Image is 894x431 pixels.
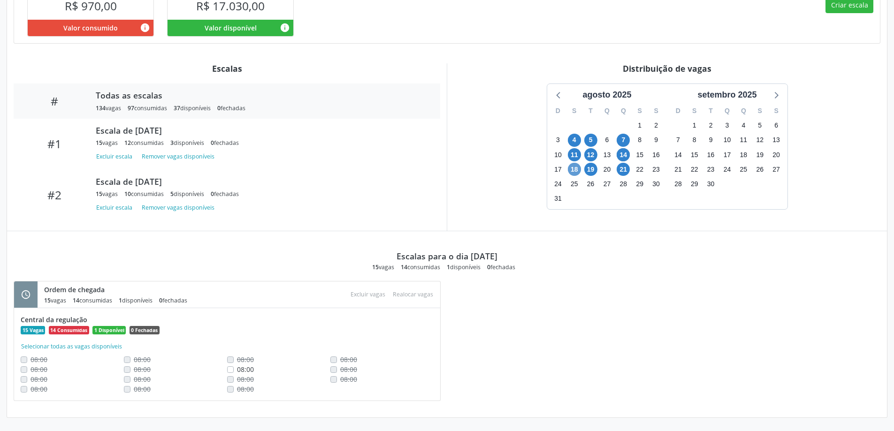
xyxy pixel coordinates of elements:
span: quarta-feira, 24 de setembro de 2025 [720,163,734,176]
div: consumidas [128,104,167,112]
div: Q [615,104,632,118]
div: consumidas [73,296,112,304]
span: 14 [401,263,407,271]
span: segunda-feira, 1 de setembro de 2025 [688,119,701,132]
span: 0 [487,263,490,271]
span: 14 [73,296,79,304]
div: agosto 2025 [579,89,635,101]
span: segunda-feira, 15 de setembro de 2025 [688,148,701,161]
div: consumidas [124,190,164,198]
div: S [632,104,648,118]
span: 1 Disponível [92,326,126,334]
span: 0 [211,139,214,147]
span: terça-feira, 2 de setembro de 2025 [704,119,718,132]
span: 15 [96,190,102,198]
div: vagas [96,104,121,112]
div: Q [735,104,752,118]
span: quinta-feira, 11 de setembro de 2025 [737,134,750,147]
span: sábado, 23 de agosto de 2025 [649,163,663,176]
span: sexta-feira, 29 de agosto de 2025 [633,177,646,190]
span: 0 Fechadas [130,326,160,334]
div: Todas as escalas [96,90,427,100]
div: disponíveis [174,104,211,112]
span: sábado, 2 de agosto de 2025 [649,119,663,132]
span: Não é possivel realocar uma vaga consumida [134,385,151,393]
div: Ordem de chegada [44,285,194,295]
span: Não é possivel realocar uma vaga consumida [237,355,254,364]
div: T [703,104,719,118]
span: domingo, 24 de agosto de 2025 [551,177,565,190]
div: Escolha as vagas para excluir [347,288,389,301]
div: fechadas [211,190,239,198]
span: 5 [170,190,174,198]
span: Não é possivel realocar uma vaga consumida [237,375,254,384]
span: Não é possivel realocar uma vaga consumida [31,375,47,384]
div: Distribuição de vagas [454,63,880,74]
span: 10 [124,190,131,198]
div: fechadas [217,104,245,112]
span: Não é possivel realocar uma vaga consumida [340,355,357,364]
span: terça-feira, 23 de setembro de 2025 [704,163,718,176]
span: Não é possivel realocar uma vaga consumida [31,365,47,374]
span: Valor consumido [63,23,118,33]
span: 0 [159,296,162,304]
div: vagas [96,190,118,198]
span: 1 [447,263,450,271]
div: setembro 2025 [694,89,760,101]
span: sexta-feira, 8 de agosto de 2025 [633,134,646,147]
i: Valor disponível para agendamentos feitos para este serviço [280,23,290,33]
span: domingo, 7 de setembro de 2025 [672,134,685,147]
div: fechadas [211,139,239,147]
span: domingo, 10 de agosto de 2025 [551,148,565,161]
span: sexta-feira, 22 de agosto de 2025 [633,163,646,176]
span: quinta-feira, 25 de setembro de 2025 [737,163,750,176]
div: fechadas [159,296,187,304]
div: consumidas [401,263,440,271]
span: terça-feira, 30 de setembro de 2025 [704,177,718,190]
span: sábado, 27 de setembro de 2025 [770,163,783,176]
span: domingo, 17 de agosto de 2025 [551,163,565,176]
span: Não é possivel realocar uma vaga consumida [237,385,254,393]
button: Remover vagas disponíveis [138,150,218,163]
span: 97 [128,104,134,112]
div: S [566,104,582,118]
span: quarta-feira, 3 de setembro de 2025 [720,119,734,132]
span: quinta-feira, 18 de setembro de 2025 [737,148,750,161]
span: quinta-feira, 4 de setembro de 2025 [737,119,750,132]
span: segunda-feira, 18 de agosto de 2025 [568,163,581,176]
div: S [686,104,703,118]
span: terça-feira, 16 de setembro de 2025 [704,148,718,161]
div: S [768,104,785,118]
span: sábado, 6 de setembro de 2025 [770,119,783,132]
span: 3 [170,139,174,147]
div: Q [599,104,615,118]
div: D [670,104,687,118]
div: disponíveis [119,296,153,304]
span: quarta-feira, 17 de setembro de 2025 [720,148,734,161]
i: schedule [21,289,31,300]
span: 37 [174,104,180,112]
span: quarta-feira, 20 de agosto de 2025 [600,163,613,176]
span: segunda-feira, 4 de agosto de 2025 [568,134,581,147]
span: 08:00 [237,365,254,374]
span: domingo, 3 de agosto de 2025 [551,134,565,147]
span: Não é possivel realocar uma vaga consumida [31,385,47,393]
button: Excluir escala [96,150,136,163]
span: terça-feira, 5 de agosto de 2025 [584,134,597,147]
span: segunda-feira, 29 de setembro de 2025 [688,177,701,190]
span: Não é possivel realocar uma vaga consumida [340,365,357,374]
div: S [648,104,665,118]
span: sexta-feira, 19 de setembro de 2025 [753,148,766,161]
span: segunda-feira, 22 de setembro de 2025 [688,163,701,176]
span: quinta-feira, 21 de agosto de 2025 [617,163,630,176]
div: Escalas para o dia [DATE] [397,251,497,261]
div: disponíveis [170,190,204,198]
span: 15 [372,263,379,271]
span: quinta-feira, 28 de agosto de 2025 [617,177,630,190]
span: sábado, 13 de setembro de 2025 [770,134,783,147]
span: sexta-feira, 26 de setembro de 2025 [753,163,766,176]
button: Excluir escala [96,201,136,214]
span: sexta-feira, 1 de agosto de 2025 [633,119,646,132]
span: 134 [96,104,106,112]
span: segunda-feira, 8 de setembro de 2025 [688,134,701,147]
